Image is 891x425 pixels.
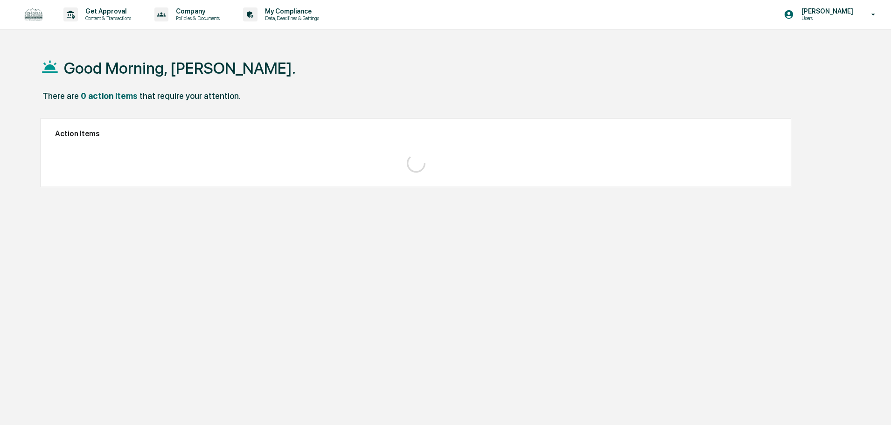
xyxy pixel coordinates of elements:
[81,91,138,101] div: 0 action items
[64,59,296,77] h1: Good Morning, [PERSON_NAME].
[139,91,241,101] div: that require your attention.
[55,129,777,138] h2: Action Items
[42,91,79,101] div: There are
[78,15,136,21] p: Content & Transactions
[168,7,224,15] p: Company
[168,15,224,21] p: Policies & Documents
[794,7,858,15] p: [PERSON_NAME]
[22,6,45,23] img: logo
[258,15,324,21] p: Data, Deadlines & Settings
[258,7,324,15] p: My Compliance
[78,7,136,15] p: Get Approval
[794,15,858,21] p: Users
